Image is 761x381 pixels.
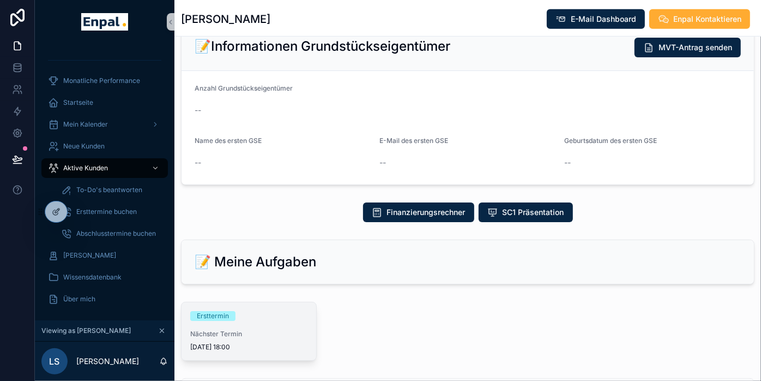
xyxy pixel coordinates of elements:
span: Aktive Kunden [63,164,108,172]
span: LS [50,355,60,368]
h2: 📝Informationen Grundstückseigentümer [195,38,450,55]
button: Enpal Kontaktieren [649,9,750,29]
span: Enpal Kontaktieren [673,14,741,25]
span: SC1 Präsentation [503,207,564,218]
a: Über mich [41,289,168,309]
span: Geburtsdatum des ersten GSE [565,136,657,145]
span: Neue Kunden [63,142,105,151]
span: MVT-Antrag senden [659,42,732,53]
span: -- [565,157,571,168]
span: Mein Kalender [63,120,108,129]
a: Mein Kalender [41,115,168,134]
span: E-Mail Dashboard [571,14,636,25]
span: -- [195,105,201,116]
span: Monatliche Performance [63,76,140,85]
a: Abschlusstermine buchen [55,224,168,243]
a: Neue Kunden [41,136,168,156]
span: E-Mail des ersten GSE [379,136,448,145]
a: ErstterminNächster Termin[DATE] 18:00 [181,302,317,361]
button: Finanzierungsrechner [363,203,474,222]
span: Name des ersten GSE [195,136,262,145]
img: App logo [81,13,128,31]
a: Monatliche Performance [41,71,168,91]
a: Startseite [41,93,168,112]
div: Ersttermin [197,311,229,321]
div: scrollable content [35,44,174,320]
span: Wissensdatenbank [63,273,122,282]
span: Startseite [63,98,93,107]
span: Nächster Termin [190,330,307,338]
span: Ersttermine buchen [76,207,137,216]
button: MVT-Antrag senden [635,38,741,57]
p: [PERSON_NAME] [76,356,139,367]
a: Ersttermine buchen [55,202,168,222]
button: SC1 Präsentation [479,203,573,222]
span: [DATE] 18:00 [190,343,307,352]
span: Anzahl Grundstückseigentümer [195,84,293,92]
button: E-Mail Dashboard [547,9,645,29]
span: Abschlusstermine buchen [76,229,156,238]
span: -- [195,157,201,168]
a: Wissensdatenbank [41,267,168,287]
span: To-Do's beantworten [76,186,142,194]
h1: [PERSON_NAME] [181,11,270,27]
span: [PERSON_NAME] [63,251,116,260]
span: Über mich [63,295,95,303]
span: -- [379,157,386,168]
a: [PERSON_NAME] [41,246,168,265]
h2: 📝 Meine Aufgaben [195,253,316,271]
span: Finanzierungsrechner [387,207,466,218]
a: Aktive Kunden [41,158,168,178]
span: Viewing as [PERSON_NAME] [41,326,131,335]
a: To-Do's beantworten [55,180,168,200]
